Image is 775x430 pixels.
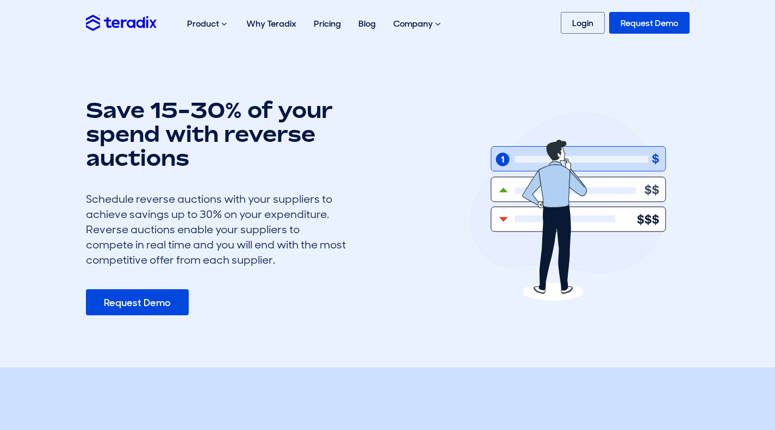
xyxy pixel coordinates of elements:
a: Request Demo [609,12,690,34]
a: Request Demo [86,289,189,315]
div: Schedule reverse auctions with your suppliers to achieve savings up to 30% on your expenditure. R... [86,191,347,267]
a: Blog [350,7,385,41]
img: Teradix logo [86,15,157,30]
img: eauction feature [470,112,666,301]
div: Product [178,7,238,41]
a: Login [561,12,605,34]
div: Company [385,7,451,41]
a: Pricing [305,7,350,41]
a: Why Teradix [238,7,305,41]
h1: Save 15-30% of your spend with reverse auctions [86,98,347,170]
